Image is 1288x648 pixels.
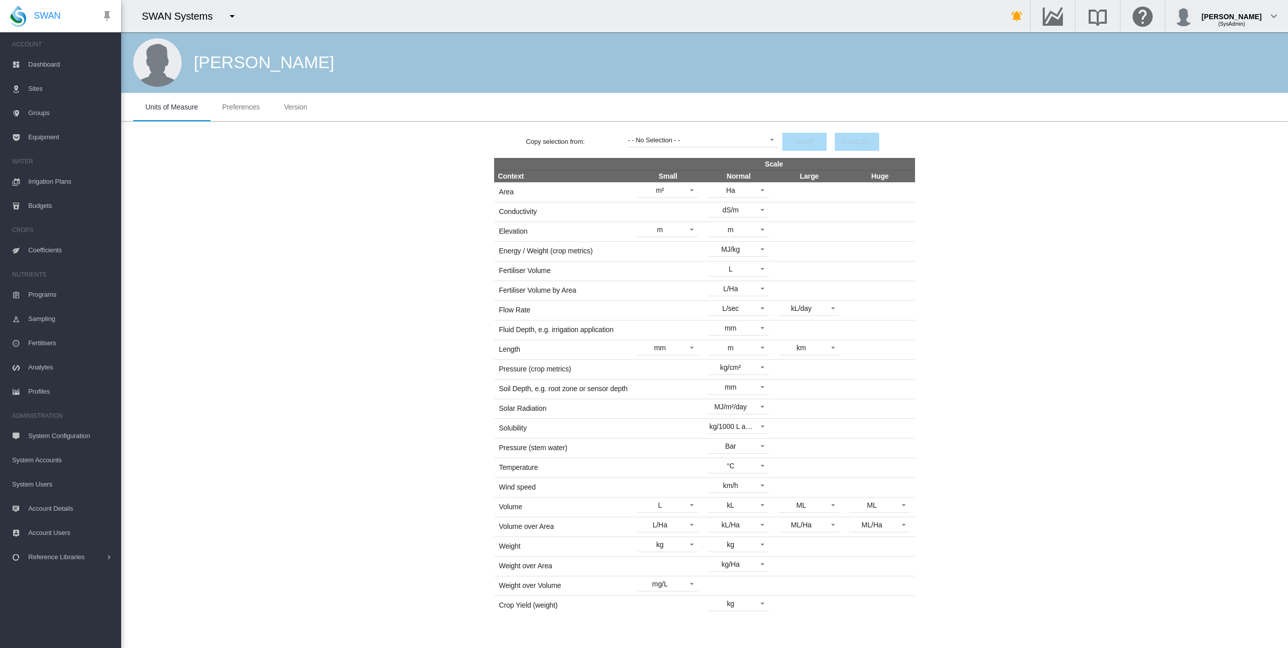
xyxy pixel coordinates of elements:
th: Huge [844,170,915,182]
div: L/sec [722,304,739,312]
span: Sampling [28,307,113,331]
span: Groups [28,101,113,125]
span: Dashboard [28,52,113,77]
span: Analytes [28,355,113,380]
span: Reference Libraries [28,545,105,569]
th: Context [494,170,633,182]
td: Fluid Depth, e.g. irrigation application [494,320,633,340]
div: MJ/m²/day [714,403,746,411]
span: Equipment [28,125,113,149]
div: Bar [725,442,736,450]
div: mm [725,324,736,332]
td: Volume [494,497,633,517]
div: MJ/kg [721,245,740,253]
div: mm [654,344,666,352]
div: kg [727,541,734,549]
img: male.jpg [133,38,182,87]
md-icon: Search the knowledge base [1086,10,1110,22]
div: kg/1000 L at 15°C [709,422,765,430]
span: Budgets [28,194,113,218]
div: ML/Ha [862,521,882,529]
img: SWAN-Landscape-Logo-Colour-drop.png [10,6,26,27]
td: Pressure (stem water) [494,438,633,458]
div: Ha [726,186,735,194]
span: Preferences [222,103,259,111]
span: ACCOUNT [12,36,113,52]
div: kg/cm² [720,363,741,371]
span: Fertilisers [28,331,113,355]
div: SWAN Systems [142,9,222,23]
td: Elevation [494,222,633,241]
span: Coefficients [28,238,113,262]
div: m [728,344,734,352]
th: Normal [703,170,774,182]
td: Length [494,340,633,359]
div: kg [656,541,664,549]
div: km [796,344,806,352]
th: Small [632,170,703,182]
md-icon: icon-bell-ring [1011,10,1023,22]
div: m² [656,186,664,194]
td: Area [494,182,633,202]
md-icon: Go to the Data Hub [1041,10,1065,22]
div: L [658,501,662,509]
div: kL/day [791,304,812,312]
td: Solubility [494,418,633,438]
div: kL/Ha [721,521,739,529]
div: mg/L [652,580,668,588]
td: Pressure (crop metrics) [494,359,633,379]
md-icon: Click here for help [1131,10,1155,22]
span: Profiles [28,380,113,404]
td: Volume over Area [494,517,633,536]
button: Save [782,133,827,151]
div: L/Ha [723,285,738,293]
td: Soil Depth, e.g. root zone or sensor depth [494,379,633,399]
md-icon: icon-pin [101,10,113,22]
div: kL [727,501,734,509]
th: Scale [632,158,915,170]
td: Weight over Volume [494,576,633,596]
td: Weight [494,536,633,556]
div: kg [727,600,734,608]
td: Fertiliser Volume by Area [494,281,633,300]
span: Programs [28,283,113,307]
th: Large [774,170,844,182]
span: NUTRIENTS [12,266,113,283]
button: icon-bell-ring [1007,6,1027,26]
div: - - No Selection - - [628,136,680,144]
span: System Accounts [12,448,113,472]
div: L/Ha [653,521,667,529]
span: Account Details [28,497,113,521]
img: profile.jpg [1173,6,1194,26]
md-icon: icon-menu-down [226,10,238,22]
span: Irrigation Plans [28,170,113,194]
div: km/h [723,481,738,490]
div: ML [867,501,877,509]
span: WATER [12,153,113,170]
span: CROPS [12,222,113,238]
label: Copy selection from: [526,137,627,146]
td: Conductivity [494,202,633,222]
div: m [728,226,734,234]
button: Cancel [835,133,879,151]
button: icon-menu-down [222,6,242,26]
td: Wind speed [494,477,633,497]
td: Fertiliser Volume [494,261,633,281]
div: m [657,226,663,234]
span: System Configuration [28,424,113,448]
div: [PERSON_NAME] [194,50,334,75]
div: ML/Ha [791,521,812,529]
span: Units of Measure [145,103,198,111]
span: Account Users [28,521,113,545]
td: Flow Rate [494,300,633,320]
div: kg/Ha [721,560,739,568]
div: L [729,265,733,273]
div: °C [727,462,735,470]
td: Energy / Weight (crop metrics) [494,241,633,261]
td: Weight over Area [494,556,633,576]
span: SWAN [34,10,61,22]
span: Sites [28,77,113,101]
div: ML [796,501,806,509]
td: Temperature [494,458,633,477]
span: ADMINISTRATION [12,408,113,424]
